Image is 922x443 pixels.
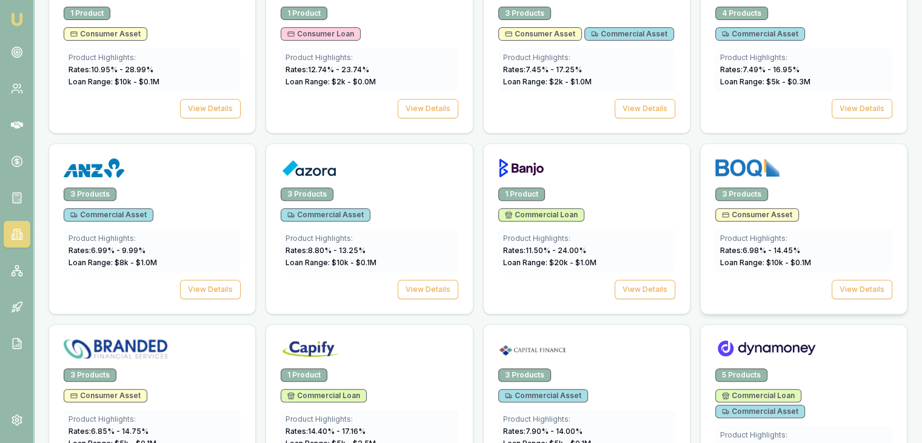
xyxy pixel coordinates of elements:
[503,258,596,267] span: Loan Range: $ 20 k - $ 1.0 M
[286,65,369,74] span: Rates: 12.74 % - 23.74 %
[68,77,159,86] span: Loan Range: $ 10 k - $ 0.1 M
[591,29,667,39] span: Commercial Asset
[68,414,236,424] div: Product Highlights:
[715,158,780,178] img: BOQ Finance logo
[832,280,892,299] button: View Details
[64,368,116,382] div: 3 Products
[266,143,473,314] a: Azora logo3 ProductsCommercial AssetProduct Highlights:Rates:8.80% - 13.25%Loan Range: $10k - $0....
[286,77,376,86] span: Loan Range: $ 2 k - $ 0.0 M
[68,234,236,243] div: Product Highlights:
[503,414,670,424] div: Product Highlights:
[505,29,575,39] span: Consumer Asset
[286,414,453,424] div: Product Highlights:
[281,7,327,20] div: 1 Product
[68,65,153,74] span: Rates: 10.95 % - 28.99 %
[287,210,364,220] span: Commercial Asset
[720,77,810,86] span: Loan Range: $ 5 k - $ 0.3 M
[722,210,792,220] span: Consumer Asset
[615,280,675,299] button: View Details
[498,158,544,178] img: Banjo logo
[281,188,333,201] div: 3 Products
[720,65,800,74] span: Rates: 7.49 % - 16.95 %
[287,29,354,39] span: Consumer Loan
[722,391,795,401] span: Commercial Loan
[64,188,116,201] div: 3 Products
[64,158,124,178] img: ANZ logo
[48,143,256,314] a: ANZ logo3 ProductsCommercial AssetProduct Highlights:Rates:6.99% - 9.99%Loan Range: $8k - $1.0MVi...
[715,368,767,382] div: 5 Products
[68,53,236,63] div: Product Highlights:
[715,7,768,20] div: 4 Products
[281,158,336,178] img: Azora logo
[498,368,551,382] div: 3 Products
[286,53,453,63] div: Product Highlights:
[68,427,149,436] span: Rates: 6.85 % - 14.75 %
[398,280,458,299] button: View Details
[498,188,545,201] div: 1 Product
[398,99,458,118] button: View Details
[720,258,811,267] span: Loan Range: $ 10 k - $ 0.1 M
[722,29,798,39] span: Commercial Asset
[68,258,157,267] span: Loan Range: $ 8 k - $ 1.0 M
[64,7,110,20] div: 1 Product
[503,53,670,63] div: Product Highlights:
[720,234,887,243] div: Product Highlights:
[68,246,145,255] span: Rates: 6.99 % - 9.99 %
[498,7,551,20] div: 3 Products
[64,339,167,359] img: Branded Financial Services logo
[287,391,360,401] span: Commercial Loan
[615,99,675,118] button: View Details
[722,407,798,416] span: Commercial Asset
[70,391,141,401] span: Consumer Asset
[10,12,24,27] img: emu-icon-u.png
[720,53,887,63] div: Product Highlights:
[700,143,907,314] a: BOQ Finance logo3 ProductsConsumer AssetProduct Highlights:Rates:6.98% - 14.45%Loan Range: $10k -...
[505,210,578,220] span: Commercial Loan
[503,77,592,86] span: Loan Range: $ 2 k - $ 1.0 M
[503,234,670,243] div: Product Highlights:
[503,427,583,436] span: Rates: 7.90 % - 14.00 %
[715,188,768,201] div: 3 Products
[483,143,690,314] a: Banjo logo1 ProductCommercial LoanProduct Highlights:Rates:11.50% - 24.00%Loan Range: $20k - $1.0...
[503,65,582,74] span: Rates: 7.45 % - 17.25 %
[286,258,376,267] span: Loan Range: $ 10 k - $ 0.1 M
[70,29,141,39] span: Consumer Asset
[286,246,366,255] span: Rates: 8.80 % - 13.25 %
[720,246,800,255] span: Rates: 6.98 % - 14.45 %
[503,246,586,255] span: Rates: 11.50 % - 24.00 %
[286,234,453,243] div: Product Highlights:
[286,427,366,436] span: Rates: 14.40 % - 17.16 %
[281,339,341,359] img: Capify logo
[505,391,581,401] span: Commercial Asset
[715,339,817,359] img: Dynamoney logo
[832,99,892,118] button: View Details
[720,430,887,440] div: Product Highlights:
[180,280,241,299] button: View Details
[281,368,327,382] div: 1 Product
[180,99,241,118] button: View Details
[498,339,567,359] img: Capital Finance logo
[70,210,147,220] span: Commercial Asset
